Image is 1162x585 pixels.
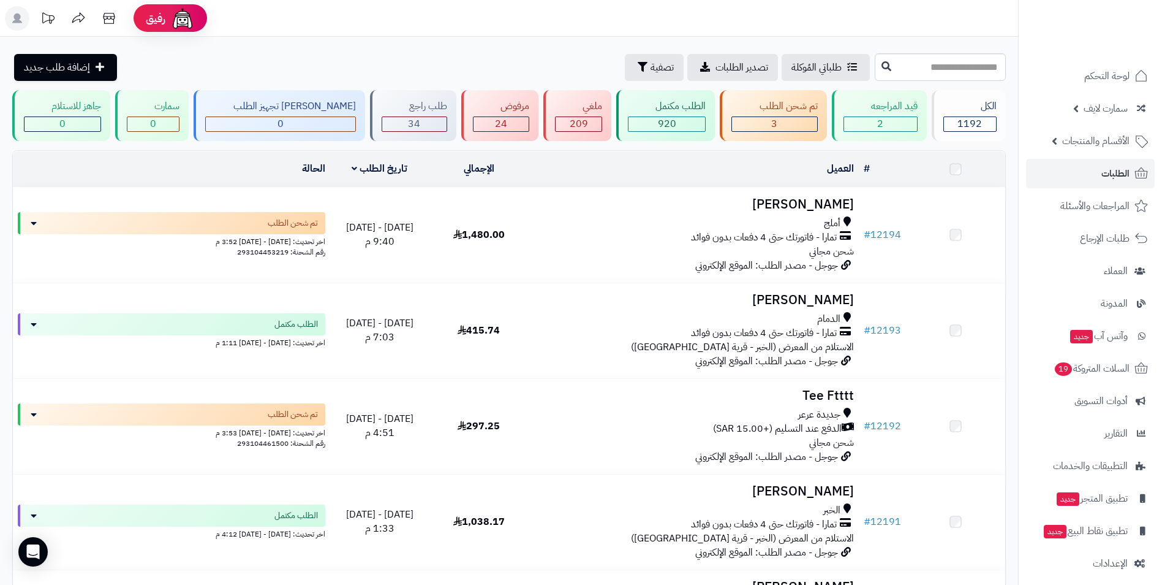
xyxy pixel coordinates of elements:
[59,117,66,131] span: 0
[113,90,191,141] a: سمارت 0
[268,408,318,421] span: تم شحن الطلب
[1026,549,1155,578] a: الإعدادات
[346,220,413,249] span: [DATE] - [DATE] 9:40 م
[827,161,854,176] a: العميل
[191,90,367,141] a: [PERSON_NAME] تجهيز الطلب 0
[453,227,505,242] span: 1,480.00
[534,484,854,499] h3: [PERSON_NAME]
[695,354,838,369] span: جوجل - مصدر الطلب: الموقع الإلكتروني
[1084,100,1128,117] span: سمارت لايف
[25,117,100,131] div: 0
[237,247,325,258] span: رقم الشحنة: 293104453219
[823,503,840,518] span: الخبر
[864,227,870,242] span: #
[864,323,901,338] a: #12193
[1055,362,1072,376] span: 19
[274,318,318,331] span: الطلب مكتمل
[809,435,854,450] span: شحن مجاني
[206,117,355,131] div: 0
[614,90,717,141] a: الطلب مكتمل 920
[691,326,837,340] span: تمارا - فاتورتك حتى 4 دفعات بدون فوائد
[864,227,901,242] a: #12194
[628,117,705,131] div: 920
[631,531,854,546] span: الاستلام من المعرض (الخبر - قرية [GEOGRAPHIC_DATA])
[408,117,420,131] span: 34
[1026,289,1155,318] a: المدونة
[24,60,90,75] span: إضافة طلب جديد
[829,90,929,141] a: قيد المراجعه 2
[687,54,778,81] a: تصدير الطلبات
[237,438,325,449] span: رقم الشحنة: 293104461500
[691,231,837,245] span: تمارا - فاتورتك حتى 4 دفعات بدون فوائد
[346,411,413,440] span: [DATE] - [DATE] 4:51 م
[732,117,817,131] div: 3
[127,99,179,113] div: سمارت
[843,99,918,113] div: قيد المراجعه
[691,518,837,532] span: تمارا - فاتورتك حتى 4 دفعات بدون فوائد
[382,99,447,113] div: طلب راجع
[864,161,870,176] a: #
[809,244,854,259] span: شحن مجاني
[458,323,500,338] span: 415.74
[382,117,447,131] div: 34
[1026,451,1155,481] a: التطبيقات والخدمات
[957,117,982,131] span: 1192
[1026,224,1155,253] a: طلبات الإرجاع
[277,117,284,131] span: 0
[556,117,602,131] div: 209
[534,389,854,403] h3: Tee Ftttt
[534,197,854,212] h3: [PERSON_NAME]
[1026,419,1155,448] a: التقارير
[32,6,63,34] a: تحديثات المنصة
[1026,484,1155,513] a: تطبيق المتجرجديد
[346,316,413,345] span: [DATE] - [DATE] 7:03 م
[625,54,684,81] button: تصفية
[18,426,325,438] div: اخر تحديث: [DATE] - [DATE] 3:53 م
[18,335,325,348] div: اخر تحديث: [DATE] - [DATE] 1:11 م
[1104,262,1128,280] span: العملاء
[864,514,901,529] a: #12191
[864,323,870,338] span: #
[1054,360,1130,377] span: السلات المتروكة
[695,545,838,560] span: جوجل - مصدر الطلب: الموقع الإلكتروني
[495,117,507,131] span: 24
[844,117,917,131] div: 2
[1074,392,1128,410] span: أدوات التسويق
[150,117,156,131] span: 0
[771,117,777,131] span: 3
[10,90,113,141] a: جاهز للاستلام 0
[1026,321,1155,351] a: وآتس آبجديد
[824,216,840,231] span: أملج
[864,419,870,434] span: #
[1053,457,1128,475] span: التطبيقات والخدمات
[1026,191,1155,221] a: المراجعات والأسئلة
[18,537,48,567] div: Open Intercom Messenger
[798,408,840,422] span: جديدة عرعر
[274,510,318,522] span: الطلب مكتمل
[1026,354,1155,383] a: السلات المتروكة19
[864,514,870,529] span: #
[368,90,459,141] a: طلب راجع 34
[817,312,840,326] span: الدمام
[170,6,195,31] img: ai-face.png
[731,99,817,113] div: تم شحن الطلب
[464,161,494,176] a: الإجمالي
[929,90,1008,141] a: الكل1192
[1026,159,1155,188] a: الطلبات
[1026,516,1155,546] a: تطبيق نقاط البيعجديد
[1044,525,1066,538] span: جديد
[651,60,674,75] span: تصفية
[1057,492,1079,506] span: جديد
[695,258,838,273] span: جوجل - مصدر الطلب: الموقع الإلكتروني
[541,90,614,141] a: ملغي 209
[717,90,829,141] a: تم شحن الطلب 3
[14,54,117,81] a: إضافة طلب جديد
[1026,256,1155,286] a: العملاء
[1101,165,1130,182] span: الطلبات
[658,117,676,131] span: 920
[146,11,165,26] span: رفيق
[1104,425,1128,442] span: التقارير
[1060,197,1130,215] span: المراجعات والأسئلة
[1070,330,1093,343] span: جديد
[302,161,325,176] a: الحالة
